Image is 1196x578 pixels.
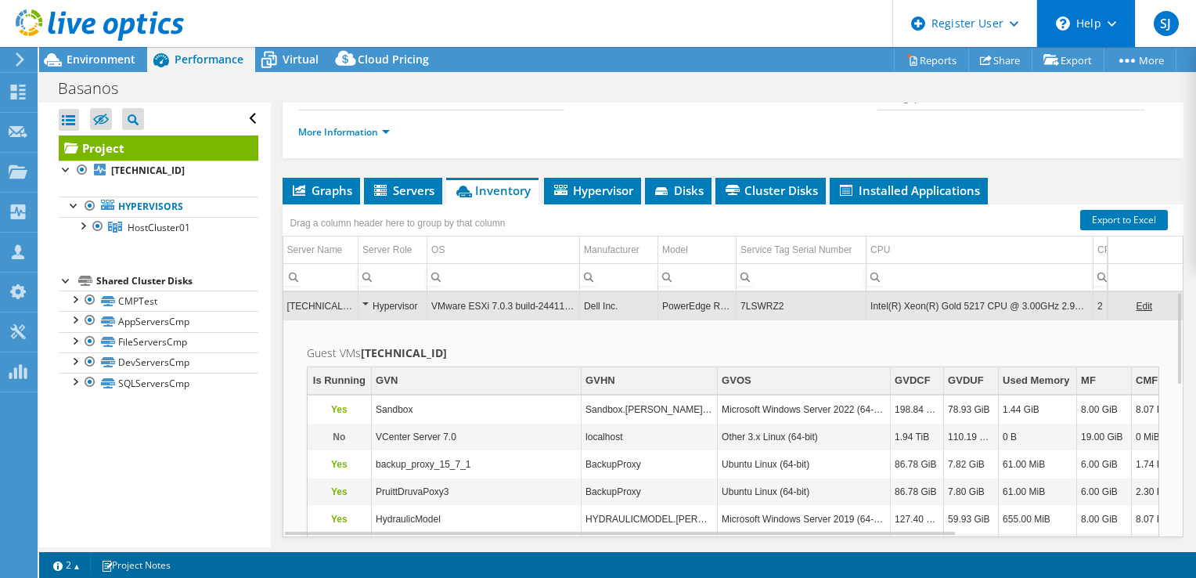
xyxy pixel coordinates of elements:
[175,52,243,67] span: Performance
[358,292,427,320] td: Column Server Role, Value Hypervisor
[283,292,358,320] td: Column Server Name, Value 10.0.10.94
[312,482,368,501] p: Yes
[866,292,1093,320] td: Column CPU, Value Intel(R) Xeon(R) Gold 5217 CPU @ 3.00GHz 2.99 GHz
[51,80,142,97] h1: Basanos
[362,297,423,316] div: Hypervisor
[358,52,429,67] span: Cloud Pricing
[740,240,852,259] div: Service Tag Serial Number
[361,345,447,360] b: [TECHNICAL_ID]
[999,451,1077,479] td: Column Used Memory, Value 61.00 MiB
[283,204,1183,537] div: Data grid
[372,506,582,533] td: Column GVN, Value HydraulicModel
[653,182,704,198] span: Disks
[287,240,343,259] div: Server Name
[718,506,891,533] td: Column GVOS, Value Microsoft Windows Server 2019 (64-bit)
[308,451,372,479] td: Column Is Running, Value Yes
[999,396,1077,424] td: Column Used Memory, Value 1.44 GiB
[286,212,510,234] div: Drag a column header here to group by that column
[454,182,531,198] span: Inventory
[737,237,866,264] td: Service Tag Serial Number Column
[308,367,372,395] td: Is Running Column
[1104,48,1176,72] a: More
[283,237,358,264] td: Server Name Column
[372,182,434,198] span: Servers
[376,371,398,390] div: GVN
[582,506,718,533] td: Column GVHN, Value HYDRAULICMODEL.Pruitt.Corp
[59,291,258,311] a: CMPTest
[723,182,818,198] span: Cluster Disks
[1093,237,1167,264] td: CPU Sockets Column
[1080,210,1168,230] a: Export to Excel
[891,367,944,395] td: GVDCF Column
[722,371,751,390] div: GVOS
[1132,367,1183,395] td: CMF Column
[283,263,358,291] td: Column Server Name, Filter cell
[1056,16,1070,31] svg: \n
[580,292,658,320] td: Column Manufacturer, Value Dell Inc.
[308,396,372,424] td: Column Is Running, Value Yes
[1077,424,1132,451] td: Column MF, Value 19.00 GiB
[59,161,258,181] a: [TECHNICAL_ID]
[283,52,319,67] span: Virtual
[1032,48,1104,72] a: Export
[944,396,999,424] td: Column GVDUF, Value 78.93 GiB
[718,424,891,451] td: Column GVOS, Value Other 3.x Linux (64-bit)
[584,240,639,259] div: Manufacturer
[944,479,999,506] td: Column GVDUF, Value 7.80 GiB
[1136,371,1158,390] div: CMF
[1077,451,1132,479] td: Column MF, Value 6.00 GiB
[891,424,944,451] td: Column GVDCF, Value 1.94 TiB
[891,396,944,424] td: Column GVDCF, Value 198.84 GiB
[944,506,999,533] td: Column GVDUF, Value 59.93 GiB
[870,240,890,259] div: CPU
[737,292,866,320] td: Column Service Tag Serial Number, Value 7LSWRZ2
[128,221,190,234] span: HostCluster01
[372,367,582,395] td: GVN Column
[582,367,718,395] td: GVHN Column
[372,451,582,479] td: Column GVN, Value backup_proxy_15_7_1
[944,367,999,395] td: GVDUF Column
[1132,506,1183,533] td: Column CMF, Value 8.07 PiB
[1132,451,1183,479] td: Column CMF, Value 1.74 PiB
[298,125,390,139] a: More Information
[1097,240,1153,259] div: CPU Sockets
[585,371,615,390] div: GVHN
[427,263,580,291] td: Column OS, Filter cell
[968,48,1032,72] a: Share
[1077,367,1132,395] td: MF Column
[59,135,258,161] a: Project
[999,424,1077,451] td: Column Used Memory, Value 0 B
[111,164,185,177] b: [TECHNICAL_ID]
[59,332,258,352] a: FileServersCmp
[944,451,999,479] td: Column GVDUF, Value 7.82 GiB
[895,371,931,390] div: GVDCF
[999,367,1077,395] td: Used Memory Column
[59,217,258,237] a: HostCluster01
[582,424,718,451] td: Column GVHN, Value localhost
[1081,371,1096,390] div: MF
[894,48,969,72] a: Reports
[1132,479,1183,506] td: Column CMF, Value 2.30 PiB
[312,510,368,529] p: Yes
[1154,11,1179,36] span: SJ
[552,182,633,198] span: Hypervisor
[308,479,372,506] td: Column Is Running, Value Yes
[308,506,372,533] td: Column Is Running, Value Yes
[372,479,582,506] td: Column GVN, Value PruittDruvaPoxy3
[96,272,258,291] div: Shared Cluster Disks
[1077,396,1132,424] td: Column MF, Value 8.00 GiB
[582,451,718,479] td: Column GVHN, Value BackupProxy
[948,371,984,390] div: GVDUF
[1132,424,1183,451] td: Column CMF, Value 0 MiB
[427,237,580,264] td: OS Column
[431,240,445,259] div: OS
[1136,301,1152,312] a: Edit
[42,555,91,575] a: 2
[59,373,258,393] a: SQLServersCmp
[580,263,658,291] td: Column Manufacturer, Filter cell
[999,479,1077,506] td: Column Used Memory, Value 61.00 MiB
[312,455,368,474] p: Yes
[582,396,718,424] td: Column GVHN, Value Sandbox.Pruitt.Corp
[59,352,258,373] a: DevServersCmp
[999,506,1077,533] td: Column Used Memory, Value 655.00 MiB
